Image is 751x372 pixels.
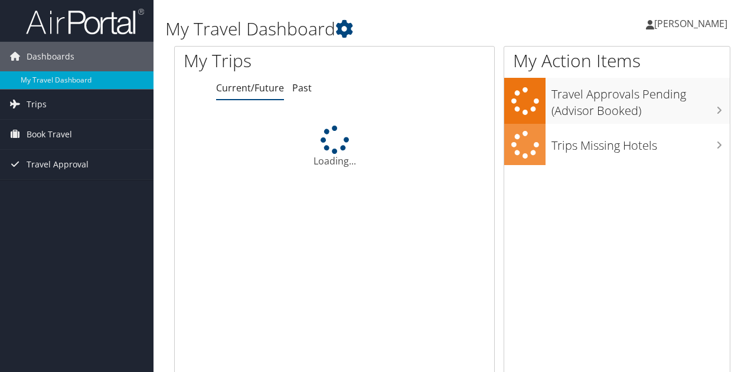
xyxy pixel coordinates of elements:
span: Dashboards [27,42,74,71]
span: Travel Approval [27,150,89,179]
div: Loading... [175,126,494,168]
a: [PERSON_NAME] [646,6,739,41]
h3: Travel Approvals Pending (Advisor Booked) [551,80,730,119]
a: Past [292,81,312,94]
span: Trips [27,90,47,119]
h3: Trips Missing Hotels [551,131,730,154]
h1: My Travel Dashboard [165,17,548,41]
span: [PERSON_NAME] [654,17,727,30]
a: Travel Approvals Pending (Advisor Booked) [504,78,730,123]
a: Current/Future [216,81,284,94]
h1: My Action Items [504,48,730,73]
span: Book Travel [27,120,72,149]
h1: My Trips [184,48,352,73]
a: Trips Missing Hotels [504,124,730,166]
img: airportal-logo.png [26,8,144,35]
